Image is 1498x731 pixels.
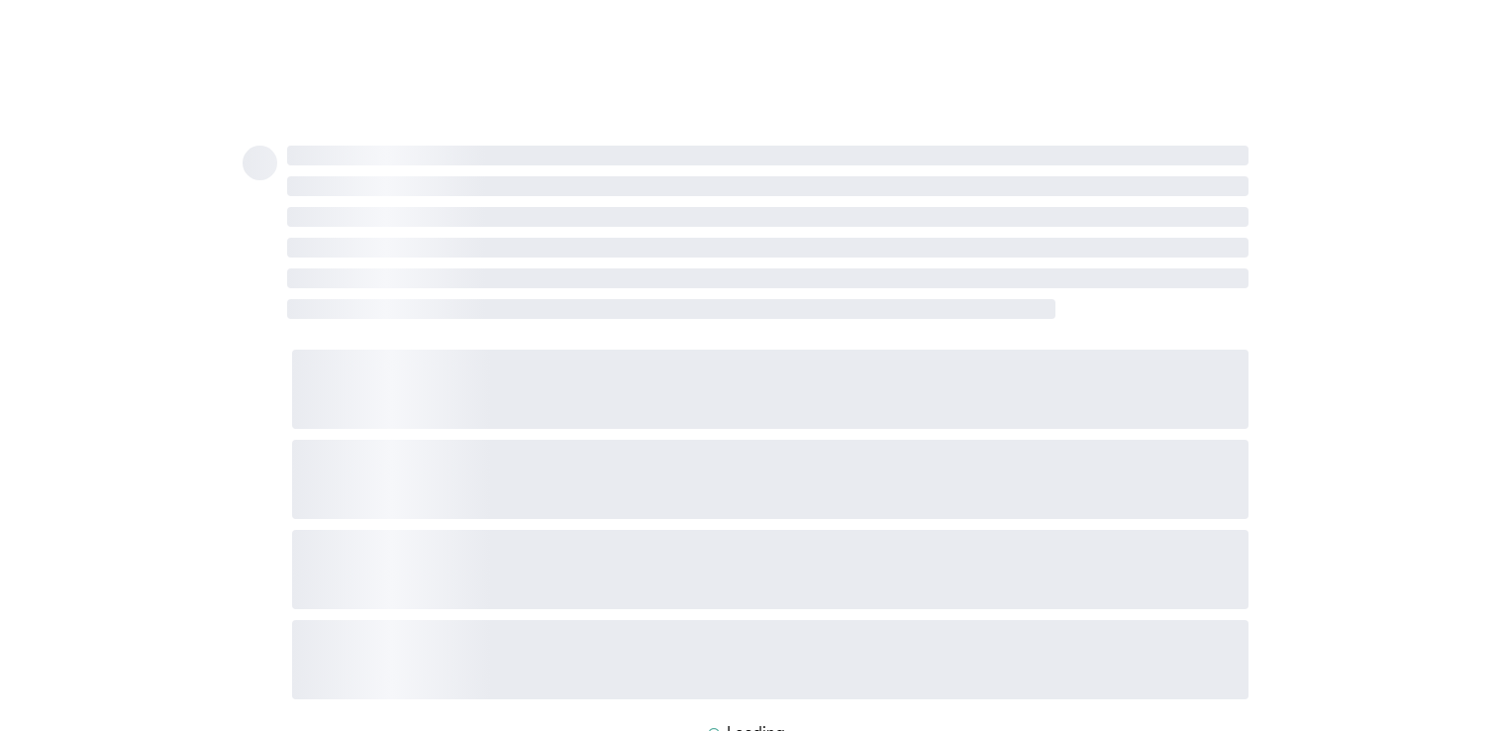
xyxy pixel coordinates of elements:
span: ‌ [287,176,1248,196]
span: ‌ [287,207,1248,227]
span: ‌ [287,299,1056,319]
span: ‌ [292,350,1248,429]
span: ‌ [292,620,1248,699]
span: ‌ [292,530,1248,609]
span: ‌ [243,146,277,180]
span: ‌ [292,440,1248,519]
span: ‌ [287,268,1248,288]
span: ‌ [287,146,1248,165]
span: ‌ [287,238,1248,258]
